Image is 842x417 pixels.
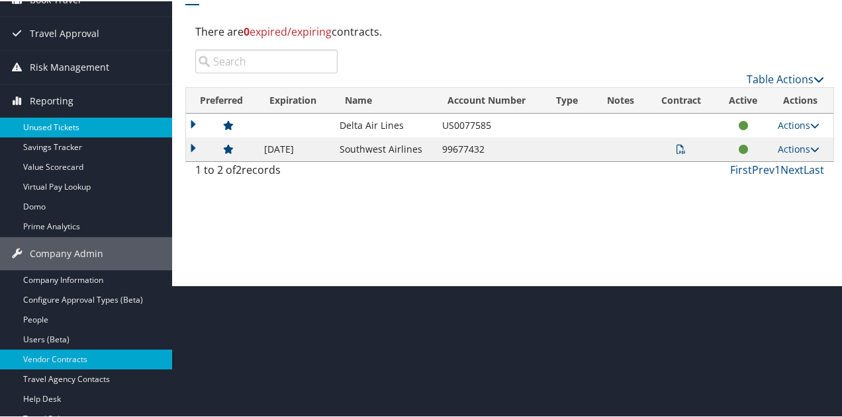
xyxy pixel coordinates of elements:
[544,87,593,112] th: Type: activate to sort column ascending
[333,136,436,160] td: Southwest Airlines
[195,161,338,183] div: 1 to 2 of records
[257,87,333,112] th: Expiration: activate to sort column ascending
[186,87,257,112] th: Preferred: activate to sort column ascending
[333,87,436,112] th: Name: activate to sort column ascending
[593,87,647,112] th: Notes: activate to sort column ascending
[771,87,833,112] th: Actions
[195,48,338,72] input: Search
[778,118,819,130] a: Actions
[716,87,771,112] th: Active: activate to sort column ascending
[244,23,332,38] span: expired/expiring
[436,87,544,112] th: Account Number: activate to sort column ascending
[30,83,73,116] span: Reporting
[236,161,242,176] span: 2
[774,161,780,176] a: 1
[30,50,109,83] span: Risk Management
[436,112,544,136] td: US0077585
[333,112,436,136] td: Delta Air Lines
[804,161,824,176] a: Last
[436,136,544,160] td: 99677432
[752,161,774,176] a: Prev
[185,13,834,48] div: There are contracts.
[780,161,804,176] a: Next
[30,236,103,269] span: Company Admin
[778,141,819,154] a: Actions
[257,136,333,160] td: [DATE]
[30,16,99,49] span: Travel Approval
[244,23,250,38] strong: 0
[747,71,824,85] a: Table Actions
[730,161,752,176] a: First
[647,87,715,112] th: Contract: activate to sort column ascending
